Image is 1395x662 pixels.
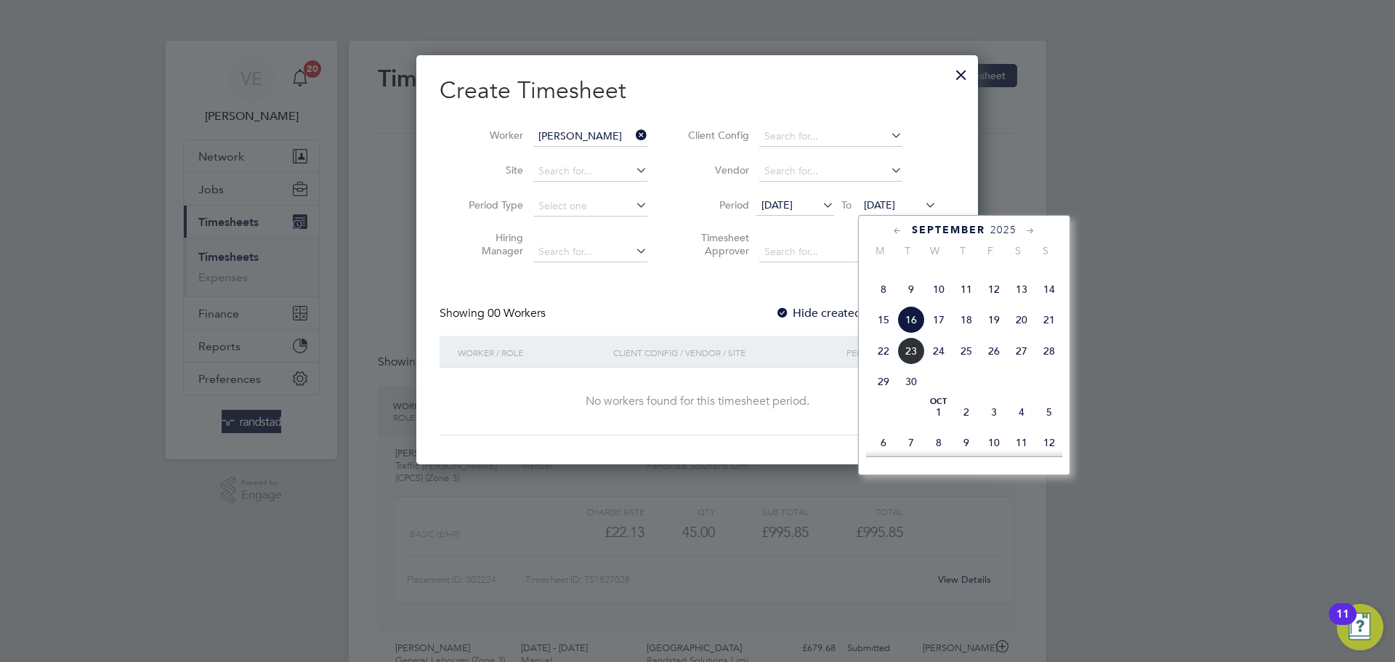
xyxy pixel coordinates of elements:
input: Search for... [759,126,902,147]
span: 8 [870,275,897,303]
span: 9 [897,275,925,303]
input: Search for... [759,242,902,262]
div: Showing [440,306,549,321]
input: Search for... [533,242,647,262]
span: S [1032,244,1059,257]
label: Worker [458,129,523,142]
span: 2025 [990,224,1016,236]
label: Vendor [684,164,749,177]
label: Hiring Manager [458,231,523,257]
span: 6 [870,429,897,456]
label: Timesheet Approver [684,231,749,257]
input: Search for... [759,161,902,182]
span: M [866,244,894,257]
span: 10 [980,429,1008,456]
span: 23 [897,337,925,365]
div: Client Config / Vendor / Site [610,336,843,369]
span: 12 [1035,429,1063,456]
input: Search for... [533,161,647,182]
span: 7 [897,429,925,456]
span: 2 [953,398,980,426]
span: 14 [1035,275,1063,303]
div: 11 [1336,614,1349,633]
span: September [912,224,985,236]
span: 28 [1035,337,1063,365]
span: 12 [980,275,1008,303]
span: To [837,195,856,214]
input: Search for... [533,126,647,147]
label: Hide created timesheets [775,306,923,320]
span: 16 [897,306,925,334]
span: T [949,244,976,257]
span: 18 [953,306,980,334]
div: Period [843,336,940,369]
span: 21 [1035,306,1063,334]
span: 22 [870,337,897,365]
span: 17 [925,306,953,334]
button: Open Resource Center, 11 new notifications [1337,604,1383,650]
label: Period [684,198,749,211]
span: T [894,244,921,257]
span: 13 [1008,275,1035,303]
label: Client Config [684,129,749,142]
input: Select one [533,196,647,217]
label: Site [458,164,523,177]
span: 4 [1008,398,1035,426]
span: 10 [925,275,953,303]
span: 20 [1008,306,1035,334]
span: 24 [925,337,953,365]
span: 5 [1035,398,1063,426]
span: 15 [870,306,897,334]
span: 11 [953,275,980,303]
span: 3 [980,398,1008,426]
span: 25 [953,337,980,365]
span: 30 [897,368,925,395]
label: Period Type [458,198,523,211]
span: F [976,244,1004,257]
span: 9 [953,429,980,456]
span: 19 [980,306,1008,334]
div: No workers found for this timesheet period. [454,394,940,409]
span: 27 [1008,337,1035,365]
span: 00 Workers [488,306,546,320]
span: 29 [870,368,897,395]
h2: Create Timesheet [440,76,955,106]
span: [DATE] [864,198,895,211]
span: 11 [1008,429,1035,456]
span: S [1004,244,1032,257]
span: 8 [925,429,953,456]
span: [DATE] [761,198,793,211]
span: W [921,244,949,257]
span: Oct [925,398,953,405]
span: 1 [925,398,953,426]
div: Worker / Role [454,336,610,369]
span: 26 [980,337,1008,365]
